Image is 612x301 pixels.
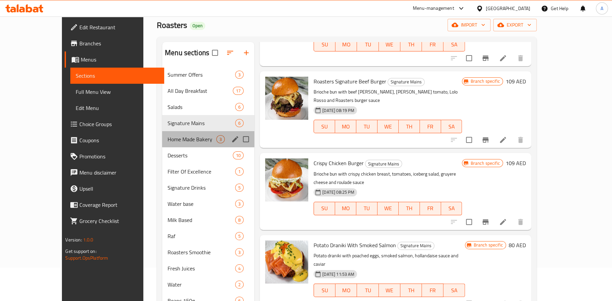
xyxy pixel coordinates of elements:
[335,38,357,51] button: MO
[453,21,485,29] span: import
[506,77,526,86] h6: 109 AED
[493,19,537,31] button: export
[265,240,308,284] img: Potato Draniki With Smoked Salmon
[499,21,531,29] span: export
[79,23,159,31] span: Edit Restaurant
[235,167,244,176] div: items
[509,240,526,250] h6: 80 AED
[162,83,254,99] div: All Day Breakfast17
[399,202,420,215] button: TH
[360,40,376,49] span: TU
[168,248,235,256] span: Roasters Smoothie
[235,280,244,289] div: items
[425,40,441,49] span: FR
[377,202,399,215] button: WE
[379,284,400,297] button: WE
[314,284,335,297] button: SU
[235,216,244,224] div: items
[65,116,164,132] a: Choice Groups
[338,40,354,49] span: MO
[157,17,187,33] span: Roasters
[168,119,235,127] span: Signature Mains
[338,122,354,131] span: MO
[162,260,254,276] div: Fresh Juices4
[162,67,254,83] div: Summer Offers3
[398,242,434,250] span: Signature Mains
[79,217,159,225] span: Grocery Checklist
[76,88,159,96] span: Full Menu View
[236,217,243,223] span: 8
[168,184,235,192] div: Signature Drinks
[233,88,243,94] span: 17
[236,233,243,239] span: 5
[190,23,205,29] span: Open
[168,103,235,111] div: Salads
[365,160,402,168] span: Signature Mains
[168,280,235,289] span: Water
[168,264,235,272] div: Fresh Juices
[382,286,398,295] span: WE
[400,284,422,297] button: TH
[236,104,243,110] span: 6
[168,151,233,159] div: Desserts
[168,232,235,240] span: Raf
[335,120,356,133] button: MO
[512,50,529,66] button: delete
[365,160,402,168] div: Signature Mains
[208,46,222,60] span: Select all sections
[399,120,420,133] button: TH
[317,122,332,131] span: SU
[235,71,244,79] div: items
[162,180,254,196] div: Signature Drinks5
[314,120,335,133] button: SU
[420,202,441,215] button: FR
[444,122,460,131] span: SA
[314,158,364,168] span: Crispy Chicken Burger
[388,78,424,86] span: Signature Mains
[236,265,243,272] span: 4
[65,132,164,148] a: Coupons
[512,132,529,148] button: delete
[443,284,465,297] button: SA
[233,87,244,95] div: items
[382,40,398,49] span: WE
[462,51,476,65] span: Select to update
[236,201,243,207] span: 3
[236,249,243,256] span: 3
[335,284,357,297] button: MO
[377,120,399,133] button: WE
[162,99,254,115] div: Salads6
[235,103,244,111] div: items
[486,5,530,12] div: [GEOGRAPHIC_DATA]
[401,203,417,213] span: TH
[320,189,357,195] span: [DATE] 08:25 PM
[403,286,419,295] span: TH
[81,55,159,64] span: Menus
[446,286,462,295] span: SA
[338,203,354,213] span: MO
[65,247,96,256] span: Get support on:
[162,131,254,147] div: Home Made Bakery3edit
[462,133,476,147] span: Select to update
[236,120,243,126] span: 6
[235,119,244,127] div: items
[79,201,159,209] span: Coverage Report
[162,212,254,228] div: Milk Based8
[423,122,438,131] span: FR
[190,22,205,30] div: Open
[76,104,159,112] span: Edit Menu
[79,185,159,193] span: Upsell
[162,228,254,244] div: Raf5
[443,38,465,51] button: SA
[216,135,225,143] div: items
[499,54,507,62] a: Edit menu item
[65,51,164,68] a: Menus
[446,40,462,49] span: SA
[235,264,244,272] div: items
[235,232,244,240] div: items
[236,168,243,175] span: 1
[425,286,441,295] span: FR
[65,254,108,262] a: Support.OpsPlatform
